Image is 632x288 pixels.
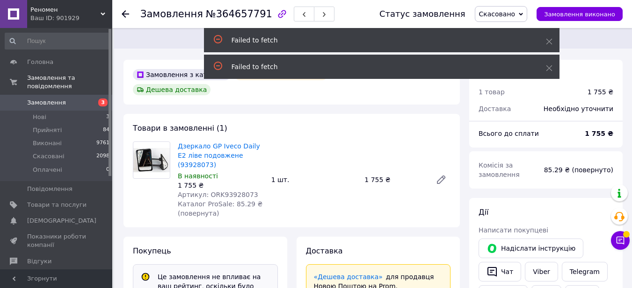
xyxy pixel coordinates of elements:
span: 85.29 ₴ (повернуто) [544,166,613,174]
div: 1 755 ₴ [361,173,428,186]
span: Замовлення [27,98,66,107]
span: Комісія за замовлення [479,162,520,178]
div: Замовлення з каталогу [133,69,231,80]
span: 1 товар [479,88,505,96]
span: Товари в замовленні (1) [133,124,227,133]
div: Статус замовлення [379,9,465,19]
div: Дешева доставка [133,84,211,95]
a: «Дешева доставка» [314,273,383,281]
span: Скасовані [33,152,65,161]
span: Замовлення виконано [544,11,615,18]
span: Це замовлення не впливає на ваш рейтинг, оскільки було скасоване покупцем [125,34,621,43]
span: 84 [103,126,109,134]
span: Головна [27,58,53,66]
span: Всього до сплати [479,130,539,137]
span: Нові [33,113,46,121]
div: 1 755 ₴ [588,87,613,97]
a: Редагувати [432,170,450,189]
span: 3 [106,113,109,121]
span: Товари та послуги [27,201,87,209]
span: Дії [479,208,488,217]
a: Дзеркало GP Iveco Daily E2 ліве подовжене (93928073) [178,142,260,169]
span: Доставка [306,246,343,255]
button: Чат з покупцем [611,231,630,250]
button: Чат [479,262,521,281]
span: Замовлення [140,8,203,20]
input: Пошук [5,33,110,49]
span: Покупець [133,246,171,255]
span: 3 [98,98,108,106]
span: №364657791 [206,8,272,20]
span: Написати покупцеві [479,226,548,234]
span: Скасовано [479,10,516,18]
span: Показники роботи компанії [27,232,87,249]
span: Артикул: ORK93928073 [178,191,258,198]
div: Failed to fetch [232,62,523,71]
span: Замовлення та повідомлення [27,74,112,91]
span: Відгуки [27,257,51,266]
span: Прийняті [33,126,62,134]
div: Failed to fetch [232,35,523,45]
div: Необхідно уточнити [538,98,619,119]
span: [DEMOGRAPHIC_DATA] [27,217,96,225]
div: Повернутися назад [122,9,129,19]
span: Реномен [30,6,101,14]
span: 0 [106,166,109,174]
img: Дзеркало GP Iveco Daily E2 ліве подовжене (93928073) [133,148,170,172]
a: Telegram [562,262,608,281]
b: 1 755 ₴ [585,130,613,137]
button: Замовлення виконано [537,7,623,21]
a: Viber [525,262,558,281]
button: Надіслати інструкцію [479,239,583,258]
div: 1 755 ₴ [178,181,264,190]
span: Оплачені [33,166,62,174]
span: 2098 [96,152,109,161]
span: В наявності [178,172,218,180]
span: 9761 [96,139,109,148]
span: Каталог ProSale: 85.29 ₴ (повернута) [178,200,262,217]
span: Виконані [33,139,62,148]
span: Доставка [479,105,511,112]
span: Повідомлення [27,185,73,193]
div: Ваш ID: 901929 [30,14,112,22]
div: 1 шт. [268,173,361,186]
